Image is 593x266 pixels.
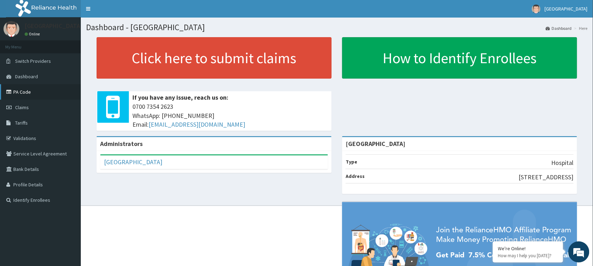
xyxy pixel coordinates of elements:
[97,37,332,79] a: Click here to submit claims
[545,6,588,12] span: [GEOGRAPHIC_DATA]
[552,158,574,167] p: Hospital
[346,159,357,165] b: Type
[346,140,406,148] strong: [GEOGRAPHIC_DATA]
[546,25,572,31] a: Dashboard
[573,25,588,31] li: Here
[132,102,328,129] span: 0700 7354 2623 WhatsApp: [PHONE_NUMBER] Email:
[498,245,558,252] div: We're Online!
[104,158,162,166] a: [GEOGRAPHIC_DATA]
[4,21,19,37] img: User Image
[132,93,228,101] b: If you have any issue, reach us on:
[25,32,41,36] a: Online
[346,173,365,179] b: Address
[15,104,29,111] span: Claims
[149,120,245,128] a: [EMAIL_ADDRESS][DOMAIN_NAME]
[342,37,577,79] a: How to Identify Enrollees
[15,120,28,126] span: Tariffs
[100,140,143,148] b: Administrators
[25,23,83,29] p: [GEOGRAPHIC_DATA]
[519,173,574,182] p: [STREET_ADDRESS]
[15,58,51,64] span: Switch Providers
[86,23,588,32] h1: Dashboard - [GEOGRAPHIC_DATA]
[15,73,38,80] span: Dashboard
[532,5,541,13] img: User Image
[498,253,558,259] p: How may I help you today?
